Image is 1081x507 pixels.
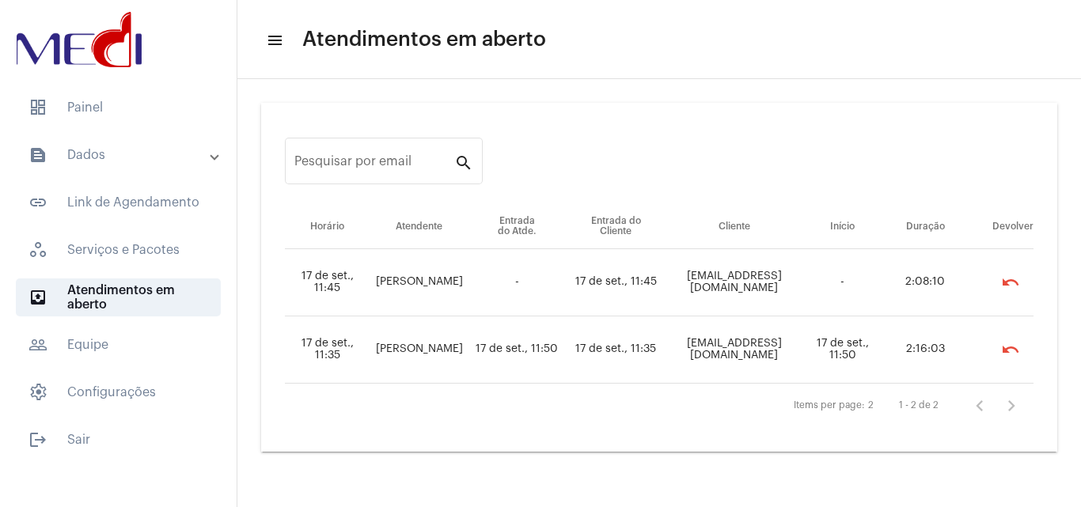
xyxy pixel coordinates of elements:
th: Entrada do Cliente [566,205,666,249]
mat-icon: sidenav icon [266,31,282,50]
th: Entrada do Atde. [468,205,566,249]
mat-icon: sidenav icon [28,193,47,212]
td: 17 de set., 11:45 [285,249,370,316]
mat-icon: undo [1001,340,1020,359]
span: Sair [16,421,221,459]
mat-expansion-panel-header: sidenav iconDados [9,136,237,174]
img: d3a1b5fa-500b-b90f-5a1c-719c20e9830b.png [13,8,146,71]
input: Pesquisar por email [294,157,454,172]
mat-icon: undo [1001,273,1020,292]
span: sidenav icon [28,98,47,117]
button: Página anterior [964,390,996,422]
mat-chip-list: selection [974,267,1034,298]
mat-icon: sidenav icon [28,288,47,307]
span: Serviços e Pacotes [16,231,221,269]
th: Início [802,205,882,249]
td: [EMAIL_ADDRESS][DOMAIN_NAME] [666,249,802,316]
td: 17 de set., 11:45 [566,249,666,316]
span: Painel [16,89,221,127]
th: Horário [285,205,370,249]
mat-icon: sidenav icon [28,146,47,165]
th: Duração [882,205,969,249]
td: [PERSON_NAME] [370,249,468,316]
span: Equipe [16,326,221,364]
span: Atendimentos em aberto [302,27,546,52]
td: 17 de set., 11:50 [468,316,566,384]
td: - [468,249,566,316]
td: [PERSON_NAME] [370,316,468,384]
div: 1 - 2 de 2 [899,400,939,411]
mat-icon: sidenav icon [28,335,47,354]
th: Cliente [666,205,802,249]
span: Atendimentos em aberto [16,278,221,316]
mat-panel-title: Dados [28,146,211,165]
span: Link de Agendamento [16,184,221,221]
div: Items per page: [794,400,865,411]
th: Atendente [370,205,468,249]
span: Configurações [16,373,221,411]
td: 17 de set., 11:35 [566,316,666,384]
mat-icon: search [454,153,473,172]
mat-icon: sidenav icon [28,430,47,449]
td: 2:08:10 [882,249,969,316]
td: [EMAIL_ADDRESS][DOMAIN_NAME] [666,316,802,384]
td: 2:16:03 [882,316,969,384]
td: 17 de set., 11:35 [285,316,370,384]
span: sidenav icon [28,383,47,402]
div: 2 [868,400,874,411]
button: Próxima página [996,390,1027,422]
th: Devolver [969,205,1034,249]
td: 17 de set., 11:50 [802,316,882,384]
td: - [802,249,882,316]
span: sidenav icon [28,240,47,259]
mat-chip-list: selection [974,334,1034,365]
